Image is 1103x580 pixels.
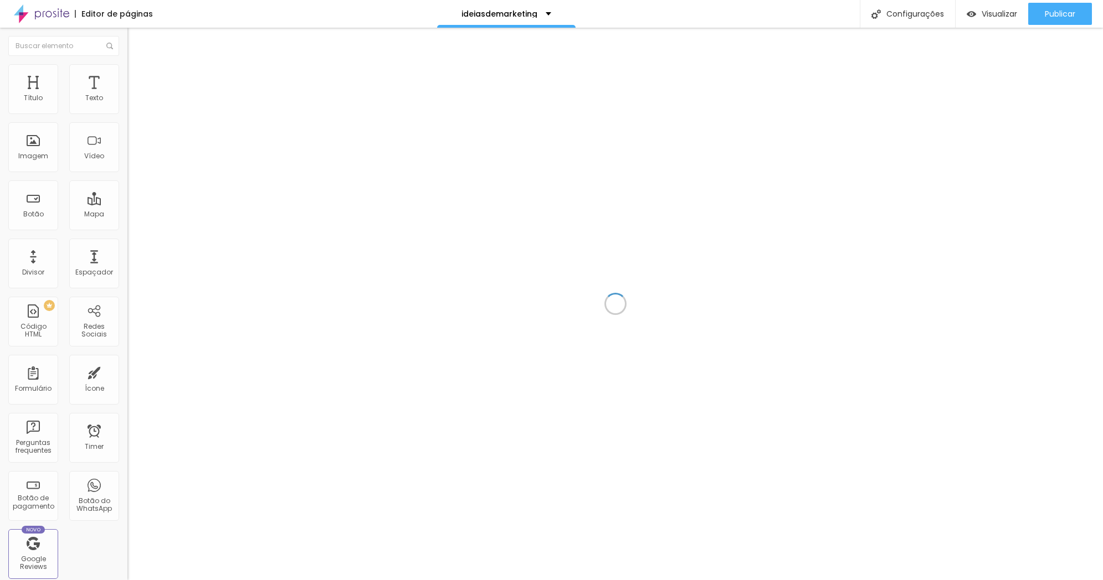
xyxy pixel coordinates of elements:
div: Texto [85,94,103,102]
div: Novo [22,526,45,534]
img: view-1.svg [967,9,976,19]
button: Publicar [1028,3,1092,25]
div: Espaçador [75,268,113,276]
div: Mapa [84,210,104,218]
div: Formulário [15,385,52,392]
div: Imagem [18,152,48,160]
div: Ícone [85,385,104,392]
img: Icone [871,9,881,19]
div: Botão do WhatsApp [72,497,116,513]
div: Perguntas frequentes [11,439,55,455]
div: Título [24,94,43,102]
span: Publicar [1045,9,1075,18]
div: Google Reviews [11,555,55,571]
div: Editor de páginas [75,10,153,18]
img: Icone [106,43,113,49]
div: Código HTML [11,323,55,339]
div: Divisor [22,268,44,276]
span: Visualizar [982,9,1017,18]
div: Botão de pagamento [11,494,55,510]
div: Timer [85,443,104,450]
input: Buscar elemento [8,36,119,56]
div: Botão [23,210,44,218]
div: Redes Sociais [72,323,116,339]
div: Vídeo [84,152,104,160]
p: ideiasdemarketing [461,10,537,18]
button: Visualizar [956,3,1028,25]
